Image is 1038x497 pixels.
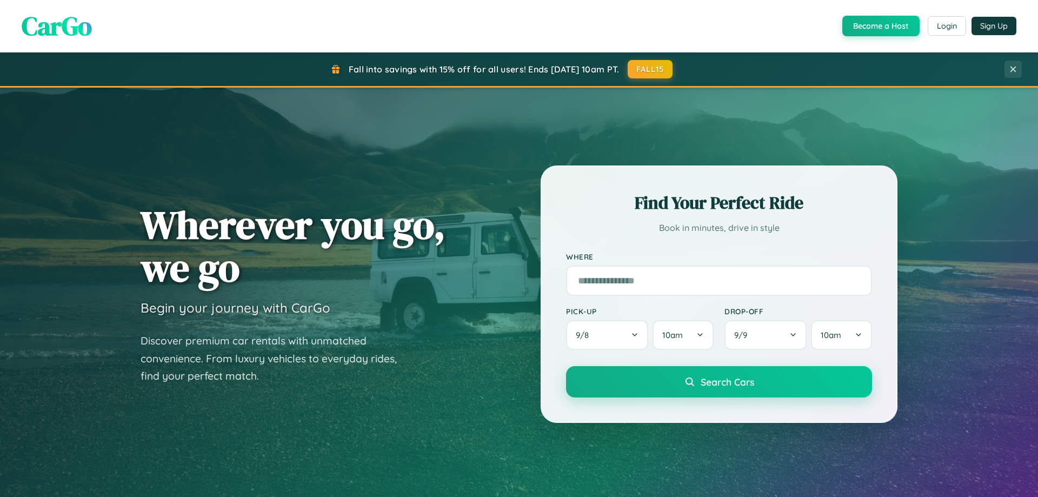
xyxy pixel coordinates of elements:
[724,320,807,350] button: 9/9
[734,330,753,340] span: 9 / 9
[653,320,714,350] button: 10am
[842,16,920,36] button: Become a Host
[141,300,330,316] h3: Begin your journey with CarGo
[22,8,92,44] span: CarGo
[566,307,714,316] label: Pick-up
[811,320,872,350] button: 10am
[821,330,841,340] span: 10am
[141,332,411,385] p: Discover premium car rentals with unmatched convenience. From luxury vehicles to everyday rides, ...
[972,17,1016,35] button: Sign Up
[141,203,445,289] h1: Wherever you go, we go
[701,376,754,388] span: Search Cars
[566,366,872,397] button: Search Cars
[662,330,683,340] span: 10am
[566,220,872,236] p: Book in minutes, drive in style
[928,16,966,36] button: Login
[628,60,673,78] button: FALL15
[566,320,648,350] button: 9/8
[576,330,594,340] span: 9 / 8
[349,64,620,75] span: Fall into savings with 15% off for all users! Ends [DATE] 10am PT.
[724,307,872,316] label: Drop-off
[566,252,872,261] label: Where
[566,191,872,215] h2: Find Your Perfect Ride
